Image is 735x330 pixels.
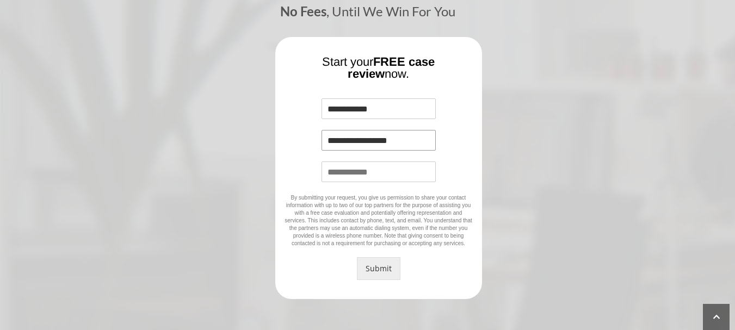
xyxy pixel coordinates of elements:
div: , Until We Win For You [66,5,670,26]
b: FREE case review [348,55,435,80]
b: No Fees [280,3,326,19]
div: Start your now. [283,56,474,88]
button: Submit [357,257,400,280]
span: By submitting your request, you give us permission to share your contact information with up to t... [285,195,472,246]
